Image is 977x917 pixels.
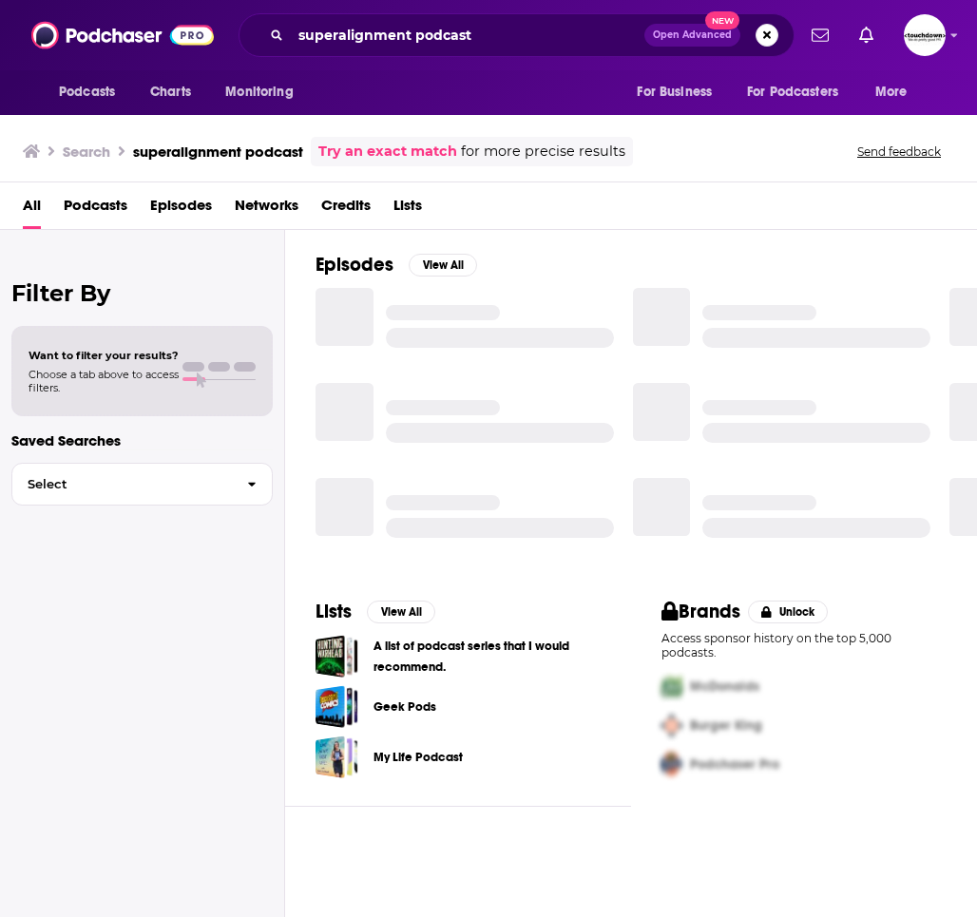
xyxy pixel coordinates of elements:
span: For Business [637,79,712,105]
img: Podchaser - Follow, Share and Rate Podcasts [31,17,214,53]
a: Lists [393,190,422,229]
span: Podchaser Pro [690,756,779,773]
a: Episodes [150,190,212,229]
span: New [705,11,739,29]
a: Networks [235,190,298,229]
img: First Pro Logo [654,667,690,706]
img: Second Pro Logo [654,706,690,745]
button: open menu [46,74,140,110]
a: Credits [321,190,371,229]
div: Search podcasts, credits, & more... [239,13,795,57]
a: Show notifications dropdown [852,19,881,51]
button: Show profile menu [904,14,946,56]
h3: superalignment podcast [133,143,303,161]
button: View All [409,254,477,277]
h2: Filter By [11,279,273,307]
span: Charts [150,79,191,105]
input: Search podcasts, credits, & more... [291,20,644,50]
span: More [875,79,908,105]
p: Access sponsor history on the top 5,000 podcasts. [661,631,947,659]
button: open menu [735,74,866,110]
button: Select [11,463,273,506]
a: Show notifications dropdown [804,19,836,51]
span: Podcasts [59,79,115,105]
p: Saved Searches [11,431,273,449]
span: Open Advanced [653,30,732,40]
a: My Life Podcast [374,747,463,768]
button: Send feedback [852,143,947,160]
a: Podcasts [64,190,127,229]
a: My Life Podcast [316,736,358,778]
h2: Brands [661,600,740,623]
a: Geek Pods [374,697,436,717]
img: User Profile [904,14,946,56]
a: Try an exact match [318,141,457,162]
span: Burger King [690,717,762,734]
a: Charts [138,74,202,110]
span: Logged in as jvervelde [904,14,946,56]
button: open menu [212,74,317,110]
span: For Podcasters [747,79,838,105]
button: open menu [623,74,736,110]
span: Monitoring [225,79,293,105]
button: open menu [862,74,931,110]
h2: Episodes [316,253,393,277]
span: Want to filter your results? [29,349,179,362]
a: A list of podcast series that I would recommend. [316,635,358,678]
a: ListsView All [316,600,435,623]
span: Choose a tab above to access filters. [29,368,179,394]
button: Unlock [748,601,829,623]
a: Geek Pods [316,685,358,728]
span: McDonalds [690,678,759,695]
h2: Lists [316,600,352,623]
img: Third Pro Logo [654,745,690,784]
span: for more precise results [461,141,625,162]
a: A list of podcast series that I would recommend. [374,636,601,678]
a: All [23,190,41,229]
button: View All [367,601,435,623]
button: Open AdvancedNew [644,24,740,47]
span: Select [12,478,232,490]
a: EpisodesView All [316,253,477,277]
h3: Search [63,143,110,161]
